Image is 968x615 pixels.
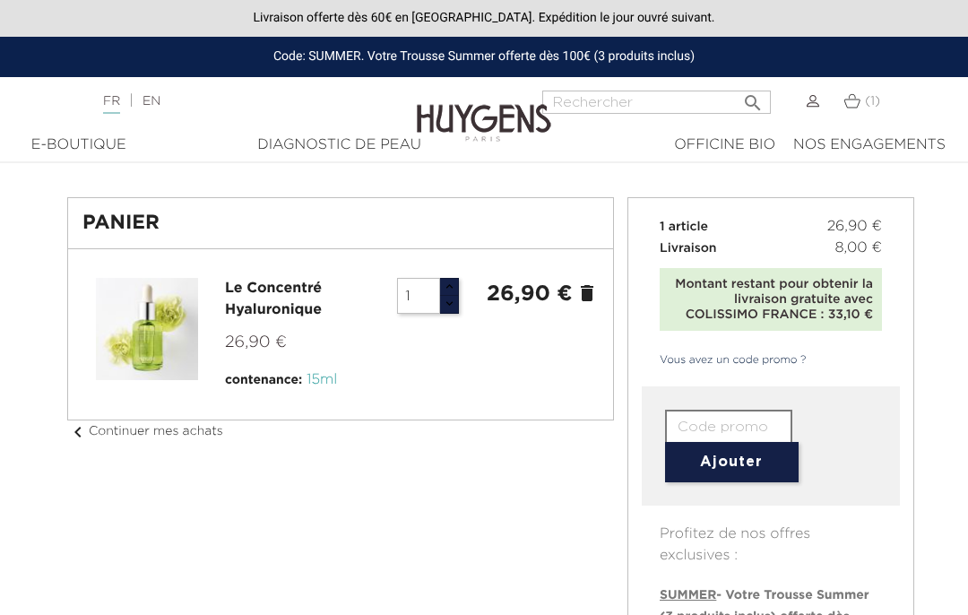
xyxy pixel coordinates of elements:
[225,334,287,351] span: 26,90 €
[865,95,880,108] span: (1)
[665,442,799,482] button: Ajouter
[487,283,573,305] strong: 26,90 €
[742,87,764,108] i: 
[737,85,769,109] button: 
[674,134,775,156] div: Officine Bio
[152,134,525,156] div: Diagnostic de peau
[94,91,390,112] div: |
[669,277,873,322] div: Montant restant pour obtenir la livraison gratuite avec COLISSIMO FRANCE : 33,10 €
[660,242,717,255] span: Livraison
[225,374,302,386] span: contenance:
[665,410,792,446] input: Code promo
[307,373,337,387] span: 15ml
[660,589,716,602] span: SUMMER
[843,94,880,108] a: (1)
[576,282,598,304] a: delete
[67,421,89,443] i: chevron_left
[660,221,708,233] span: 1 article
[143,95,160,108] a: EN
[143,134,534,156] a: Diagnostic de peau
[22,134,134,156] div: E-Boutique
[835,238,882,259] span: 8,00 €
[103,95,120,114] a: FR
[827,216,882,238] span: 26,90 €
[642,506,900,567] p: Profitez de nos offres exclusives :
[67,425,223,437] a: chevron_leftContinuer mes achats
[96,278,198,380] img: Le Concentré Hyaluronique
[542,91,771,114] input: Rechercher
[225,282,322,317] a: Le Concentré Hyaluronique
[417,75,551,144] img: Huygens
[793,134,946,156] div: Nos engagements
[642,352,807,368] a: Vous avez un code promo ?
[82,212,599,234] h1: Panier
